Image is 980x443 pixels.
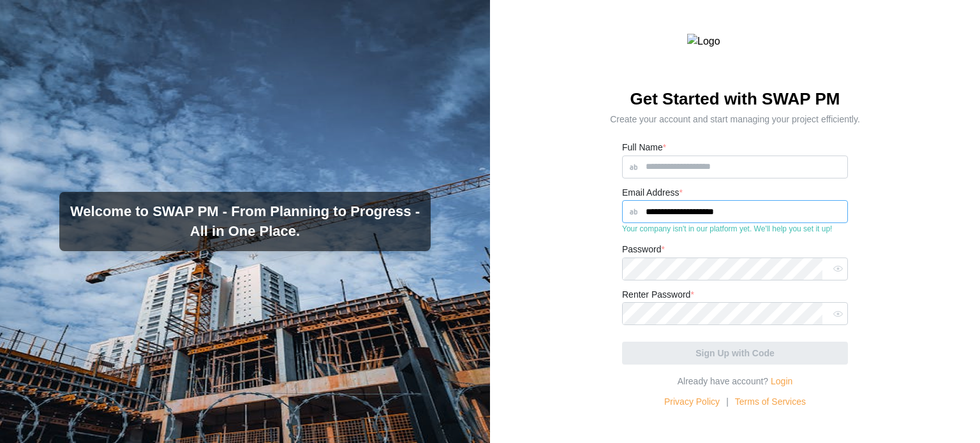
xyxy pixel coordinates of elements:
[664,395,720,409] a: Privacy Policy
[622,243,665,257] label: Password
[610,88,860,127] h2: Get Started with SWAP PM
[771,376,792,386] a: Login
[678,375,793,389] div: Already have account?
[622,141,666,155] label: Full Name
[70,202,420,242] h3: Welcome to SWAP PM - From Planning to Progress - All in One Place.
[610,113,860,127] div: Create your account and start managing your project efficiently.
[726,395,729,409] div: |
[622,223,848,235] div: Your company isn't in our platform yet. We'll help you set it up!
[735,395,806,409] a: Terms of Services
[622,186,683,200] label: Email Address
[687,34,783,50] img: Logo
[622,288,694,302] label: Renter Password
